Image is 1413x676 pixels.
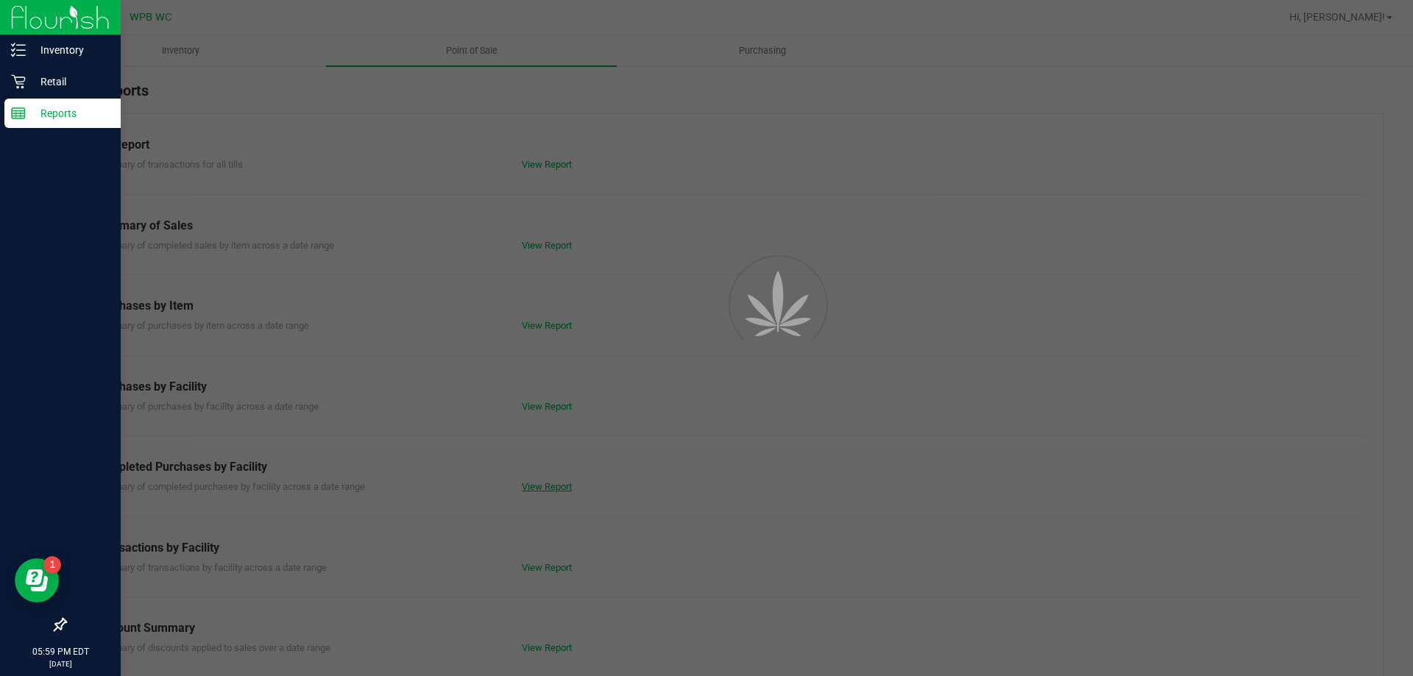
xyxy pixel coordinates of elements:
[11,74,26,89] inline-svg: Retail
[7,645,114,658] p: 05:59 PM EDT
[15,558,59,602] iframe: Resource center
[26,104,114,122] p: Reports
[43,556,61,574] iframe: Resource center unread badge
[11,106,26,121] inline-svg: Reports
[11,43,26,57] inline-svg: Inventory
[26,73,114,90] p: Retail
[26,41,114,59] p: Inventory
[7,658,114,669] p: [DATE]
